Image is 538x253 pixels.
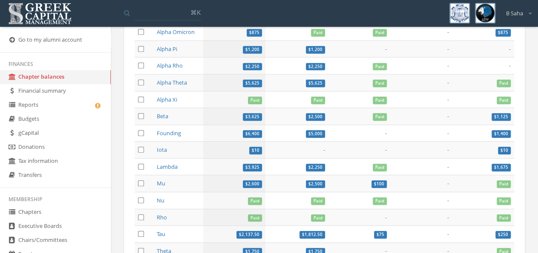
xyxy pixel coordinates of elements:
[243,113,262,121] span: $3,625
[494,114,508,119] span: $1,125
[501,3,532,17] div: B Saha
[157,129,181,137] a: Founding
[497,214,511,222] span: Paid
[373,28,387,36] a: Paid
[306,179,325,187] a: $2,500
[492,129,511,137] a: $1,400
[373,96,387,103] a: Paid
[243,163,262,171] a: $3,925
[311,196,325,204] a: Paid
[447,96,449,103] span: -
[373,112,387,120] a: Paid
[497,197,511,205] span: Paid
[243,62,262,69] a: $2,250
[509,45,511,53] a: -
[306,62,325,69] a: $2,250
[373,164,387,171] span: Paid
[385,213,387,221] a: -
[447,213,449,221] a: -
[247,29,262,37] span: $875
[308,181,322,187] span: $2,500
[373,63,387,71] span: Paid
[236,230,262,238] a: $2,137.50
[308,114,322,119] span: $2,500
[373,80,387,87] span: Paid
[447,196,449,204] a: -
[308,80,322,86] span: $5,625
[371,179,387,187] a: $100
[495,230,511,238] a: $250
[306,129,325,137] a: $5,000
[373,62,387,69] a: Paid
[447,179,449,187] span: -
[306,163,325,171] a: $2,250
[157,179,165,187] a: Mu
[157,163,178,171] a: Lambda
[447,146,449,154] a: -
[497,80,511,87] span: Paid
[494,131,508,136] span: $1,400
[248,97,262,104] span: Paid
[373,197,387,205] span: Paid
[373,196,387,204] a: Paid
[157,62,183,69] a: Alpha Rho
[497,96,511,103] a: Paid
[385,45,387,53] a: -
[299,230,325,238] a: $1,812.50
[243,180,262,188] span: $2,600
[373,97,387,104] span: Paid
[385,146,387,154] a: -
[447,45,449,53] a: -
[385,129,387,137] a: -
[249,147,262,154] span: $10
[506,9,523,17] span: B Saha
[447,230,449,238] span: -
[492,112,511,120] a: $1,125
[373,79,387,86] a: Paid
[311,213,325,221] a: Paid
[157,112,168,120] a: Beta
[157,230,165,238] a: Tau
[243,79,262,86] a: $5,625
[498,146,511,154] a: $10
[157,196,164,204] a: Nu
[497,196,511,204] a: Paid
[157,79,187,86] a: Alpha Theta
[157,28,195,36] a: Alpha Omicron
[373,29,387,37] span: Paid
[311,28,325,36] a: Paid
[311,214,325,222] span: Paid
[447,129,449,137] span: -
[498,232,508,237] span: $250
[497,180,511,188] span: Paid
[308,47,322,52] span: $1,200
[311,29,325,37] span: Paid
[374,181,384,187] span: $100
[236,231,262,239] span: $2,137.50
[377,232,384,237] span: $75
[323,146,325,154] a: -
[243,130,262,138] span: $6,400
[509,62,511,69] a: -
[311,97,325,104] span: Paid
[247,28,262,36] a: $875
[248,197,262,205] span: Paid
[498,30,508,35] span: $875
[447,112,449,120] a: -
[243,80,262,87] span: $5,625
[494,165,508,170] span: $1,675
[308,131,322,136] span: $5,000
[447,62,449,69] a: -
[243,46,262,54] span: $1,200
[497,179,511,187] a: Paid
[373,163,387,171] a: Paid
